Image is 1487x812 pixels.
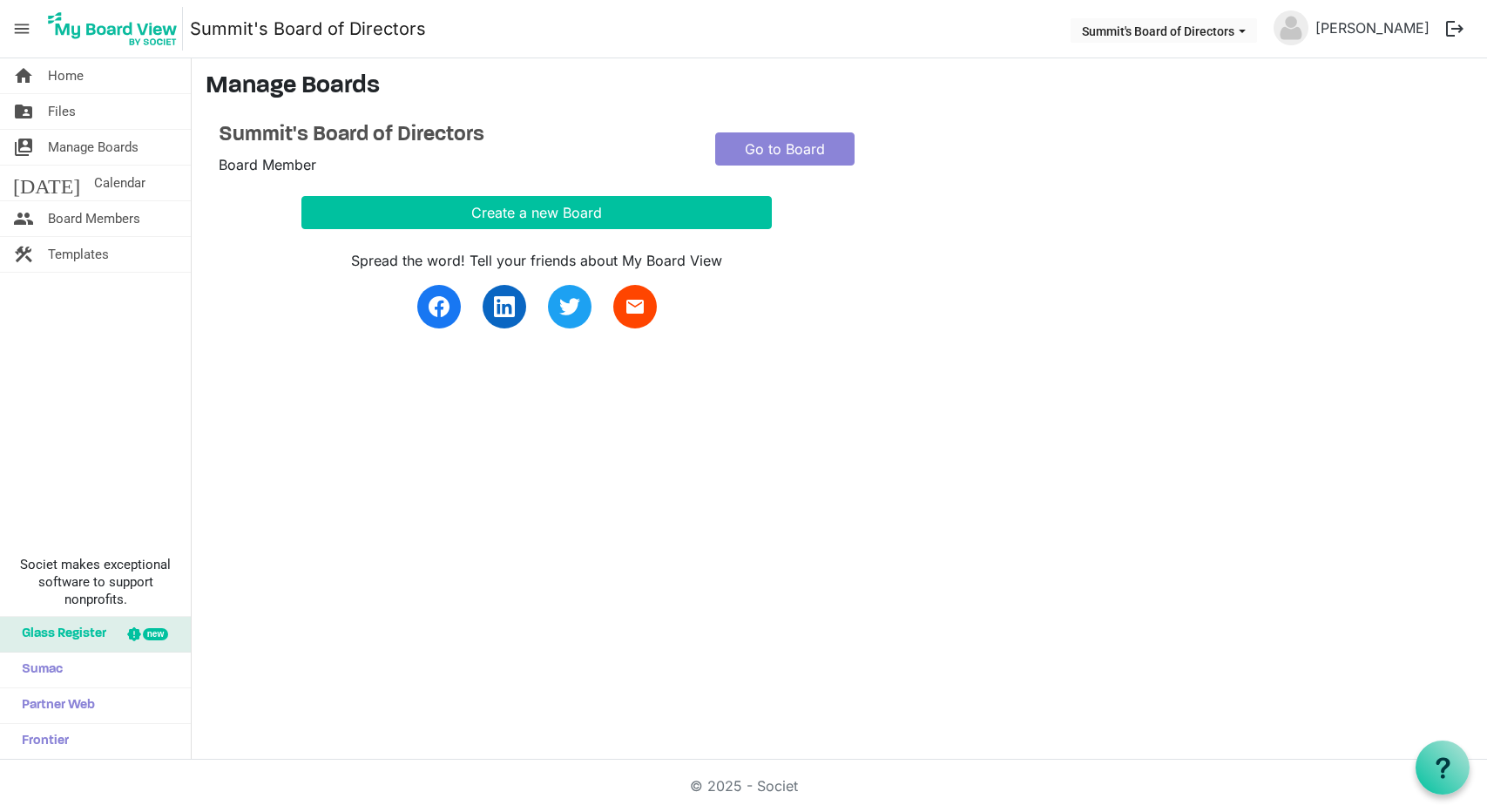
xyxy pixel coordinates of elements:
a: Go to Board [715,132,855,166]
img: linkedin.svg [494,296,515,317]
span: Partner Web [13,688,95,723]
img: no-profile-picture.svg [1274,10,1308,45]
span: construction [13,237,34,272]
span: Sumac [13,653,63,687]
span: Templates [48,237,109,272]
a: [PERSON_NAME] [1308,10,1436,45]
div: Spread the word! Tell your friends about My Board View [301,250,772,271]
span: email [625,296,645,317]
span: Board Members [48,201,140,236]
span: people [13,201,34,236]
button: logout [1436,10,1473,47]
span: Home [48,58,84,93]
span: Calendar [94,166,145,200]
a: email [613,285,657,328]
span: menu [5,12,38,45]
img: facebook.svg [429,296,449,317]
h3: Manage Boards [206,72,1473,102]
span: switch_account [13,130,34,165]
span: Board Member [219,156,316,173]
a: © 2025 - Societ [690,777,798,795]
div: new [143,628,168,640]
img: My Board View Logo [43,7,183,51]
a: Summit's Board of Directors [190,11,426,46]
span: Manage Boards [48,130,139,165]
span: Glass Register [13,617,106,652]
img: twitter.svg [559,296,580,317]
span: home [13,58,34,93]
button: Summit's Board of Directors dropdownbutton [1071,18,1257,43]
button: Create a new Board [301,196,772,229]
span: folder_shared [13,94,34,129]
span: Societ makes exceptional software to support nonprofits. [8,556,183,608]
span: Files [48,94,76,129]
span: [DATE] [13,166,80,200]
span: Frontier [13,724,69,759]
a: Summit's Board of Directors [219,123,689,148]
a: My Board View Logo [43,7,190,51]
